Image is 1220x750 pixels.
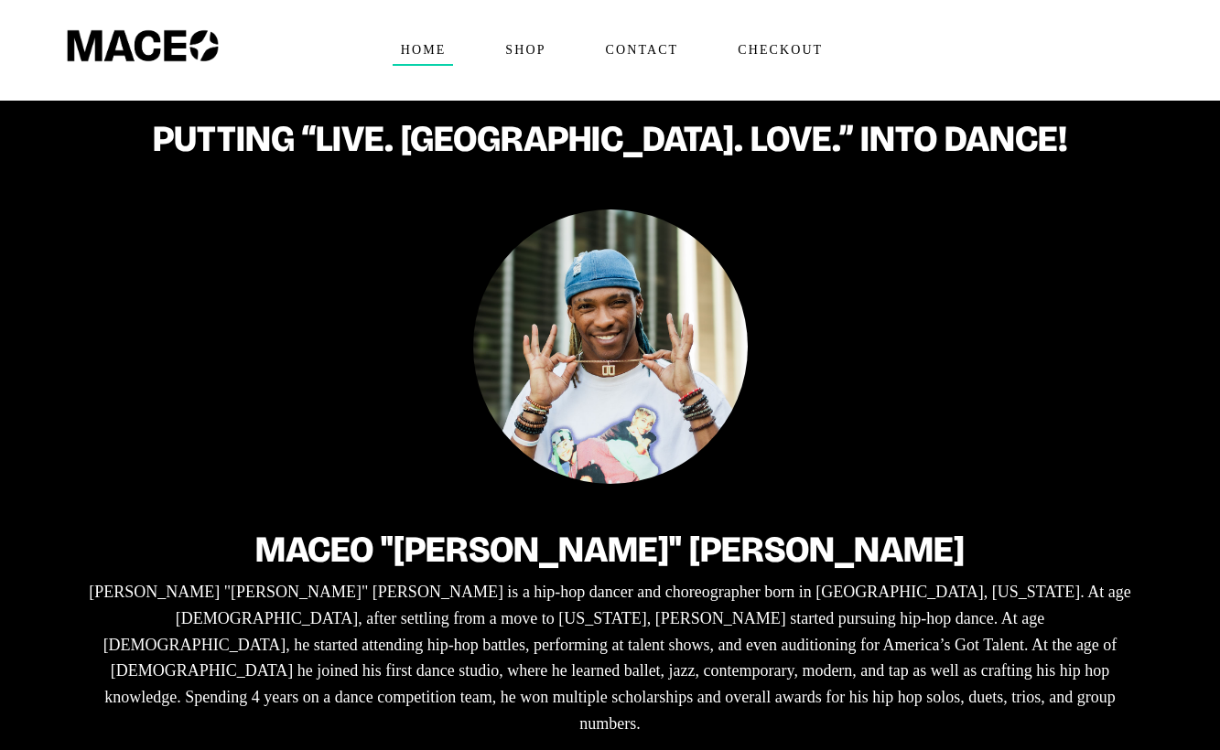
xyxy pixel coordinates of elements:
p: [PERSON_NAME] "[PERSON_NAME]" [PERSON_NAME] is a hip-hop dancer and choreographer born in [GEOGRA... [84,579,1137,737]
span: Home [393,36,454,65]
span: Shop [497,36,553,65]
span: Contact [598,36,686,65]
span: Checkout [729,36,830,65]
img: Maceo Harrison [473,209,748,484]
h2: Maceo "[PERSON_NAME]" [PERSON_NAME] [84,530,1137,570]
